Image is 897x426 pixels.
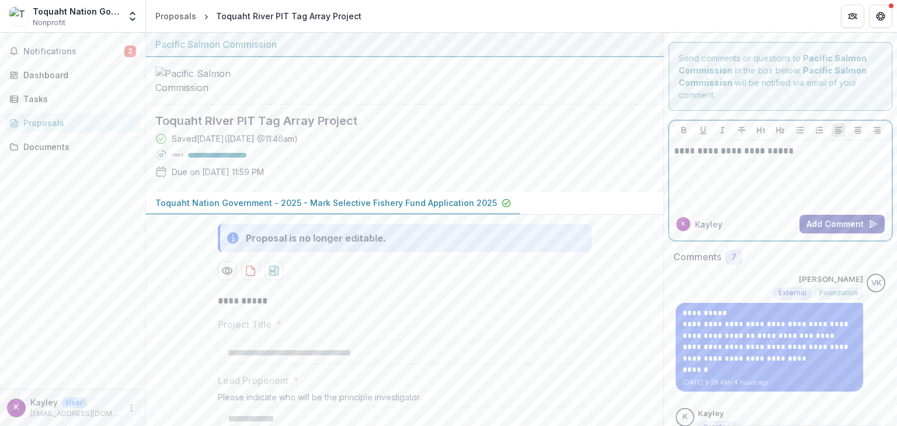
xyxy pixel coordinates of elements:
div: Toquaht Nation Government [33,5,120,18]
p: Project Title [218,317,272,331]
div: Please indicate who will be the principle investigator. [218,392,592,407]
div: Tasks [23,93,131,105]
span: Foundation [819,289,858,297]
button: Align Right [870,123,884,137]
div: Kayley [682,221,686,227]
p: Kayley [30,396,58,408]
p: Kayley [698,408,724,420]
span: 2 [124,46,136,57]
div: Kayley [14,404,19,411]
div: Pacific Salmon Commission [155,37,654,51]
button: download-proposal [241,261,260,280]
p: [EMAIL_ADDRESS][DOMAIN_NAME] [30,408,120,419]
p: Lead Proponent [218,373,288,387]
div: Kayley [683,413,687,421]
button: Strike [735,123,749,137]
div: Proposal is no longer editable. [246,231,386,245]
a: Proposals [151,8,201,25]
button: Partners [841,5,864,28]
button: Bullet List [793,123,807,137]
div: Send comments or questions to in the box below. will be notified via email of your comment. [669,42,892,111]
button: Preview 2ccdc0a9-b8fd-4cc7-9f25-e69fd76e5db7-0.pdf [218,261,237,280]
p: Due on [DATE] 11:59 PM [172,166,264,178]
span: 7 [731,253,736,263]
span: Nonprofit [33,18,65,28]
div: Saved [DATE] ( [DATE] @ 11:46am ) [172,132,298,145]
div: Dashboard [23,69,131,81]
p: User [62,397,86,408]
button: download-proposal [265,261,283,280]
img: Toquaht Nation Government [9,7,28,26]
p: [DATE] 9:28 AM • 4 hours ago [683,378,856,387]
nav: breadcrumb [151,8,366,25]
button: Align Center [851,123,865,137]
a: Documents [5,137,141,156]
a: Proposals [5,113,141,132]
button: Notifications2 [5,42,141,61]
h2: Comments [673,252,721,263]
span: Notifications [23,47,124,57]
button: Heading 1 [754,123,768,137]
p: Kayley [695,218,722,231]
button: Align Left [832,123,846,137]
div: Proposals [155,10,196,22]
div: Victor Keong [871,280,881,287]
button: Heading 2 [773,123,787,137]
button: Add Comment [799,215,885,233]
button: Italicize [715,123,729,137]
button: Bold [677,123,691,137]
p: [PERSON_NAME] [799,274,863,285]
div: Proposals [23,117,131,129]
button: Get Help [869,5,892,28]
a: Dashboard [5,65,141,85]
div: Documents [23,141,131,153]
button: More [124,401,138,415]
h2: Toquaht River PIT Tag Array Project [155,114,635,128]
div: Toquaht River PIT Tag Array Project [216,10,361,22]
img: Pacific Salmon Commission [155,67,272,95]
p: 100 % [172,151,183,159]
p: Toquaht Nation Government - 2025 - Mark Selective Fishery Fund Application 2025 [155,197,497,209]
span: External [778,289,806,297]
button: Ordered List [812,123,826,137]
button: Underline [696,123,710,137]
button: Open entity switcher [124,5,141,28]
a: Tasks [5,89,141,109]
